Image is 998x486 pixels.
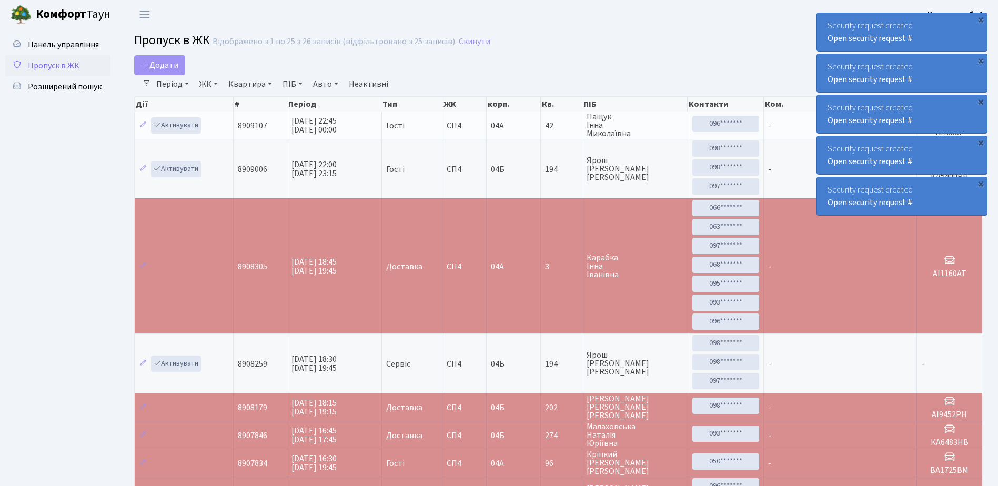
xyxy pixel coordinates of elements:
[28,60,79,72] span: Пропуск в ЖК
[132,6,158,23] button: Переключити навігацію
[291,425,337,445] span: [DATE] 16:45 [DATE] 17:45
[975,55,986,66] div: ×
[817,136,987,174] div: Security request created
[459,37,490,47] a: Скинути
[491,430,505,441] span: 04Б
[545,262,578,271] span: 3
[975,96,986,107] div: ×
[828,156,912,167] a: Open security request #
[151,161,201,177] a: Активувати
[5,55,110,76] a: Пропуск в ЖК
[152,75,193,93] a: Період
[291,397,337,418] span: [DATE] 18:15 [DATE] 19:15
[447,262,482,271] span: СП4
[828,115,912,126] a: Open security request #
[36,6,110,24] span: Таун
[195,75,222,93] a: ЖК
[447,121,482,130] span: СП4
[238,261,267,272] span: 8908305
[587,113,683,138] span: Пащук Інна Миколаївна
[587,156,683,181] span: Ярош [PERSON_NAME] [PERSON_NAME]
[238,430,267,441] span: 8907846
[386,262,422,271] span: Доставка
[28,39,99,50] span: Панель управління
[764,97,917,112] th: Ком.
[587,351,683,376] span: Ярош [PERSON_NAME] [PERSON_NAME]
[768,358,771,370] span: -
[442,97,487,112] th: ЖК
[447,165,482,174] span: СП4
[447,403,482,412] span: СП4
[386,165,405,174] span: Гості
[386,459,405,468] span: Гості
[134,31,210,49] span: Пропуск в ЖК
[238,120,267,131] span: 8909107
[921,438,977,448] h5: КА6483НВ
[828,197,912,208] a: Open security request #
[975,14,986,25] div: ×
[278,75,307,93] a: ПІБ
[238,164,267,175] span: 8909006
[545,360,578,368] span: 194
[291,115,337,136] span: [DATE] 22:45 [DATE] 00:00
[828,33,912,44] a: Open security request #
[291,353,337,374] span: [DATE] 18:30 [DATE] 19:45
[447,360,482,368] span: СП4
[287,97,381,112] th: Період
[238,458,267,469] span: 8907834
[587,254,683,279] span: Карабка Інна Іванівна
[768,120,771,131] span: -
[238,358,267,370] span: 8908259
[545,165,578,174] span: 194
[487,97,541,112] th: корп.
[828,74,912,85] a: Open security request #
[386,360,410,368] span: Сервіс
[921,358,924,370] span: -
[36,6,86,23] b: Комфорт
[688,97,763,112] th: Контакти
[291,159,337,179] span: [DATE] 22:00 [DATE] 23:15
[817,54,987,92] div: Security request created
[291,453,337,473] span: [DATE] 16:30 [DATE] 19:45
[491,261,504,272] span: 04А
[386,403,422,412] span: Доставка
[541,97,582,112] th: Кв.
[768,430,771,441] span: -
[135,97,234,112] th: Дії
[11,4,32,25] img: logo.png
[927,8,985,21] a: Консьєрж б. 4.
[817,13,987,51] div: Security request created
[141,59,178,71] span: Додати
[224,75,276,93] a: Квартира
[381,97,442,112] th: Тип
[768,402,771,413] span: -
[151,356,201,372] a: Активувати
[975,178,986,189] div: ×
[545,431,578,440] span: 274
[545,459,578,468] span: 96
[28,81,102,93] span: Розширений пошук
[134,55,185,75] a: Додати
[545,121,578,130] span: 42
[768,458,771,469] span: -
[975,137,986,148] div: ×
[768,164,771,175] span: -
[309,75,342,93] a: Авто
[545,403,578,412] span: 202
[234,97,287,112] th: #
[921,465,977,475] h5: ВА1725ВМ
[491,120,504,131] span: 04А
[491,458,504,469] span: 04А
[151,117,201,134] a: Активувати
[817,95,987,133] div: Security request created
[587,394,683,420] span: [PERSON_NAME] [PERSON_NAME] [PERSON_NAME]
[447,431,482,440] span: СП4
[213,37,457,47] div: Відображено з 1 по 25 з 26 записів (відфільтровано з 25 записів).
[491,358,505,370] span: 04Б
[817,177,987,215] div: Security request created
[345,75,392,93] a: Неактивні
[386,121,405,130] span: Гості
[491,402,505,413] span: 04Б
[386,431,422,440] span: Доставка
[921,410,977,420] h5: АІ9452РН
